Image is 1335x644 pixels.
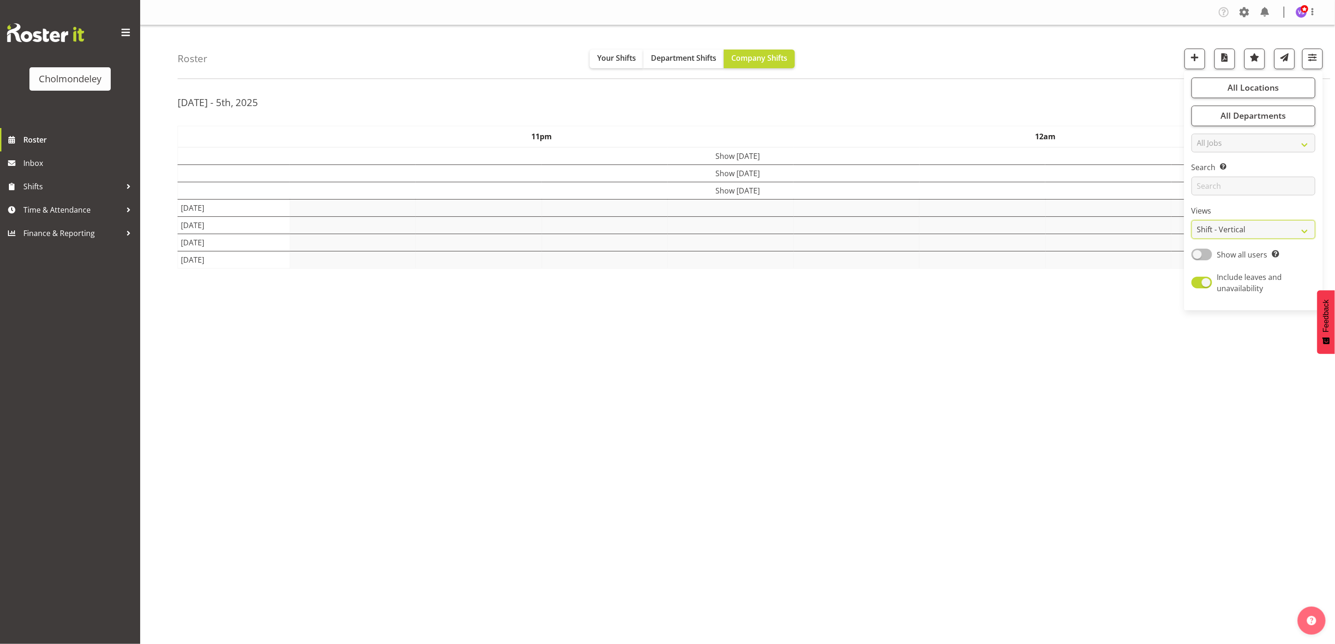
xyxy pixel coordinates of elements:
img: Rosterit website logo [7,23,84,42]
td: Show [DATE] [178,182,1298,199]
td: [DATE] [178,199,290,216]
button: All Departments [1192,106,1315,126]
td: [DATE] [178,251,290,268]
span: Shifts [23,179,121,193]
span: Time & Attendance [23,203,121,217]
input: Search [1192,177,1315,195]
td: [DATE] [178,234,290,251]
td: Show [DATE] [178,165,1298,182]
label: Search [1192,162,1315,173]
span: Inbox [23,156,136,170]
button: Your Shifts [590,50,643,68]
span: Your Shifts [597,53,636,63]
td: Show [DATE] [178,147,1298,165]
button: Send a list of all shifts for the selected filtered period to all rostered employees. [1274,49,1295,69]
button: Company Shifts [724,50,795,68]
img: help-xxl-2.png [1307,616,1316,625]
span: Include leaves and unavailability [1217,272,1282,293]
span: Roster [23,133,136,147]
label: Views [1192,205,1315,216]
td: [DATE] [178,216,290,234]
th: 11pm [290,126,793,147]
th: 12am [793,126,1297,147]
div: Cholmondeley [39,72,101,86]
button: Add a new shift [1185,49,1205,69]
button: Download a PDF of the roster according to the set date range. [1214,49,1235,69]
span: Finance & Reporting [23,226,121,240]
span: Show all users [1217,250,1268,260]
span: All Locations [1228,82,1279,93]
button: Filter Shifts [1302,49,1323,69]
span: Feedback [1322,300,1330,332]
button: Highlight an important date within the roster. [1244,49,1265,69]
span: Company Shifts [731,53,787,63]
span: Department Shifts [651,53,716,63]
span: All Departments [1221,110,1286,121]
button: Department Shifts [643,50,724,68]
img: victoria-spackman5507.jpg [1296,7,1307,18]
button: All Locations [1192,78,1315,98]
button: Feedback - Show survey [1317,290,1335,354]
h4: Roster [178,53,207,64]
h2: [DATE] - 5th, 2025 [178,96,258,108]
